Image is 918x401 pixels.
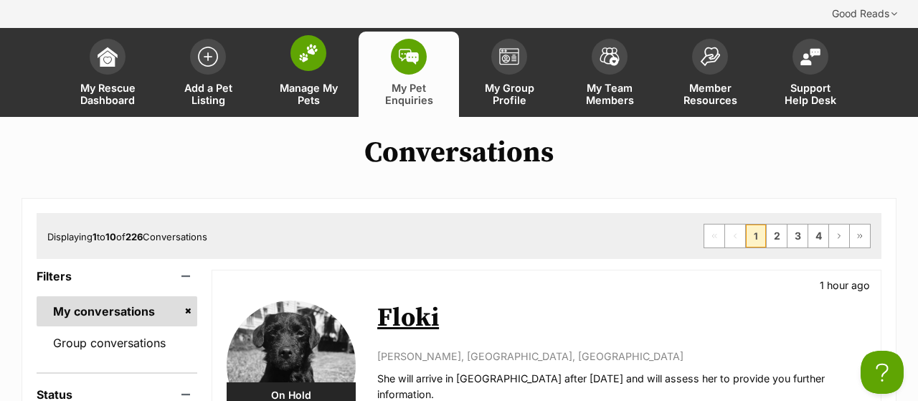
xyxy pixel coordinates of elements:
span: Add a Pet Listing [176,82,240,106]
a: Support Help Desk [760,32,861,117]
a: My Pet Enquiries [359,32,459,117]
img: group-profile-icon-3fa3cf56718a62981997c0bc7e787c4b2cf8bcc04b72c1350f741eb67cf2f40e.svg [499,48,519,65]
span: My Pet Enquiries [377,82,441,106]
strong: 226 [126,231,143,242]
img: member-resources-icon-8e73f808a243e03378d46382f2149f9095a855e16c252ad45f914b54edf8863c.svg [700,47,720,66]
p: [PERSON_NAME], [GEOGRAPHIC_DATA], [GEOGRAPHIC_DATA] [377,349,866,364]
a: Last page [850,225,870,247]
p: 1 hour ago [820,278,870,293]
span: My Rescue Dashboard [75,82,140,106]
a: Floki [377,302,439,334]
img: team-members-icon-5396bd8760b3fe7c0b43da4ab00e1e3bb1a5d9ba89233759b79545d2d3fc5d0d.svg [600,47,620,66]
img: manage-my-pets-icon-02211641906a0b7f246fdf0571729dbe1e7629f14944591b6c1af311fb30b64b.svg [298,44,318,62]
span: Page 1 [746,225,766,247]
a: Add a Pet Listing [158,32,258,117]
iframe: Help Scout Beacon - Open [861,351,904,394]
span: Displaying to of Conversations [47,231,207,242]
header: Filters [37,270,197,283]
strong: 1 [93,231,97,242]
a: Page 2 [767,225,787,247]
span: First page [704,225,724,247]
span: My Team Members [577,82,642,106]
span: Member Resources [678,82,742,106]
img: dashboard-icon-eb2f2d2d3e046f16d808141f083e7271f6b2e854fb5c12c21221c1fb7104beca.svg [98,47,118,67]
a: Member Resources [660,32,760,117]
a: My Group Profile [459,32,559,117]
nav: Pagination [704,224,871,248]
img: pet-enquiries-icon-7e3ad2cf08bfb03b45e93fb7055b45f3efa6380592205ae92323e6603595dc1f.svg [399,49,419,65]
span: My Group Profile [477,82,541,106]
header: Status [37,388,197,401]
span: Previous page [725,225,745,247]
a: Page 3 [787,225,808,247]
span: Support Help Desk [778,82,843,106]
a: Next page [829,225,849,247]
a: Page 4 [808,225,828,247]
strong: 10 [105,231,116,242]
span: Manage My Pets [276,82,341,106]
a: Group conversations [37,328,197,358]
a: Manage My Pets [258,32,359,117]
img: help-desk-icon-fdf02630f3aa405de69fd3d07c3f3aa587a6932b1a1747fa1d2bba05be0121f9.svg [800,48,820,65]
img: add-pet-listing-icon-0afa8454b4691262ce3f59096e99ab1cd57d4a30225e0717b998d2c9b9846f56.svg [198,47,218,67]
a: My conversations [37,296,197,326]
a: My Rescue Dashboard [57,32,158,117]
a: My Team Members [559,32,660,117]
